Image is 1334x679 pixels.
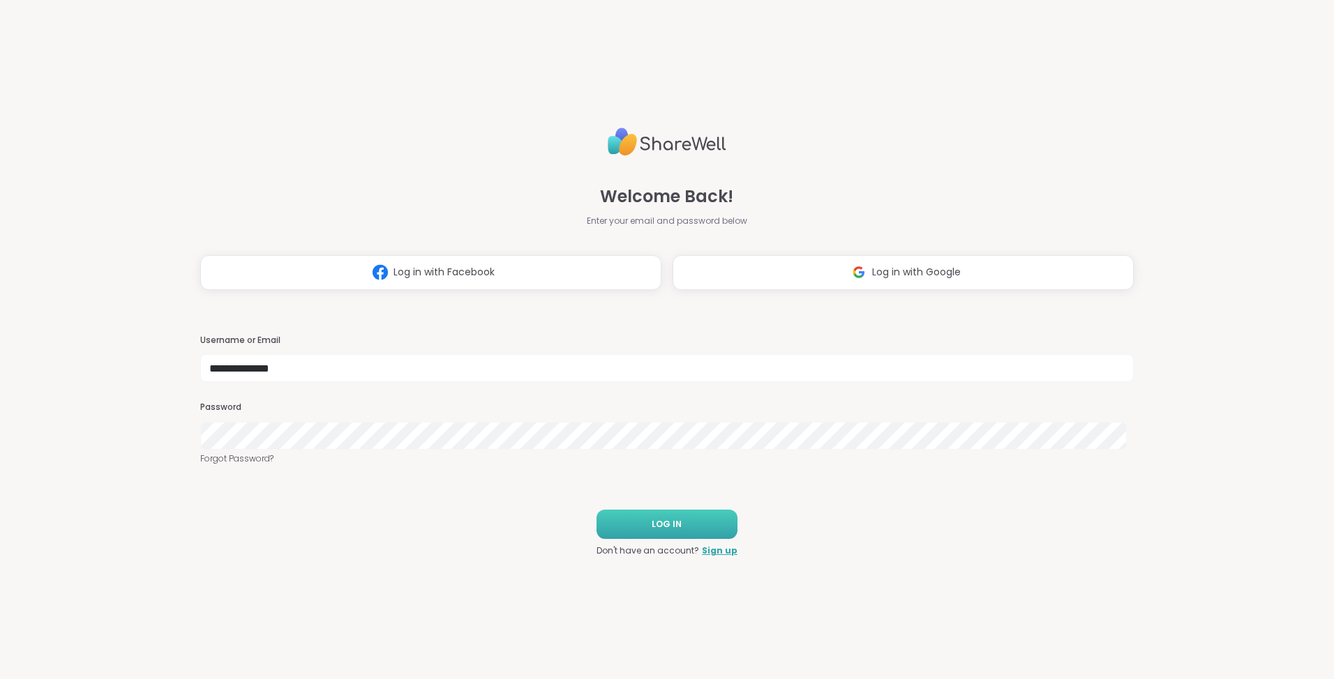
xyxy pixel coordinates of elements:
[367,259,394,285] img: ShareWell Logomark
[597,544,699,557] span: Don't have an account?
[200,255,661,290] button: Log in with Facebook
[200,402,1134,413] h3: Password
[702,544,737,557] a: Sign up
[652,518,682,531] span: LOG IN
[597,510,737,539] button: LOG IN
[872,265,961,280] span: Log in with Google
[587,215,747,227] span: Enter your email and password below
[673,255,1134,290] button: Log in with Google
[200,335,1134,346] h3: Username or Email
[600,184,733,209] span: Welcome Back!
[394,265,495,280] span: Log in with Facebook
[200,452,1134,465] a: Forgot Password?
[846,259,872,285] img: ShareWell Logomark
[608,122,726,162] img: ShareWell Logo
